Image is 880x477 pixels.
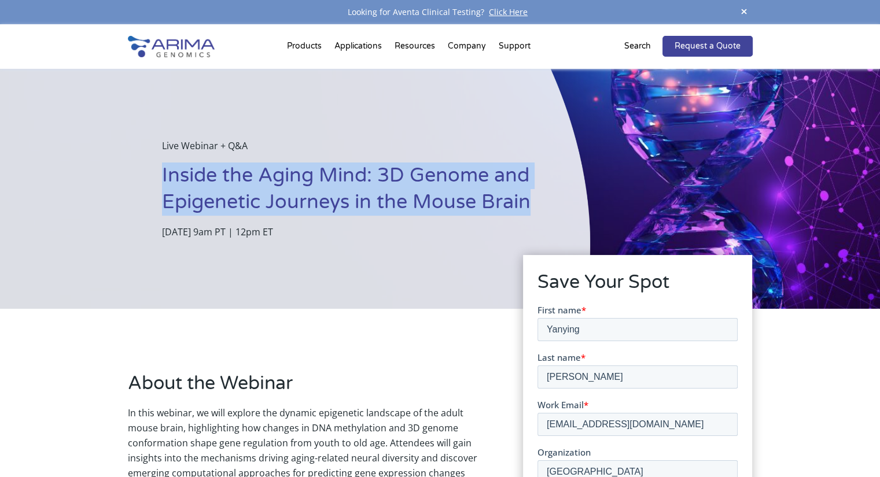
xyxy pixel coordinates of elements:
p: Live Webinar + Q&A [162,138,532,162]
p: [DATE] 9am PT | 12pm ET [162,224,532,239]
p: Search [624,39,651,54]
h2: About the Webinar [128,371,489,405]
a: Request a Quote [662,36,753,57]
h2: Save Your Spot [537,269,738,304]
div: Looking for Aventa Clinical Testing? [128,5,753,20]
img: Arima-Genomics-logo [128,36,215,57]
a: Click Here [484,6,532,17]
h1: Inside the Aging Mind: 3D Genome and Epigenetic Journeys in the Mouse Brain [162,162,532,224]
